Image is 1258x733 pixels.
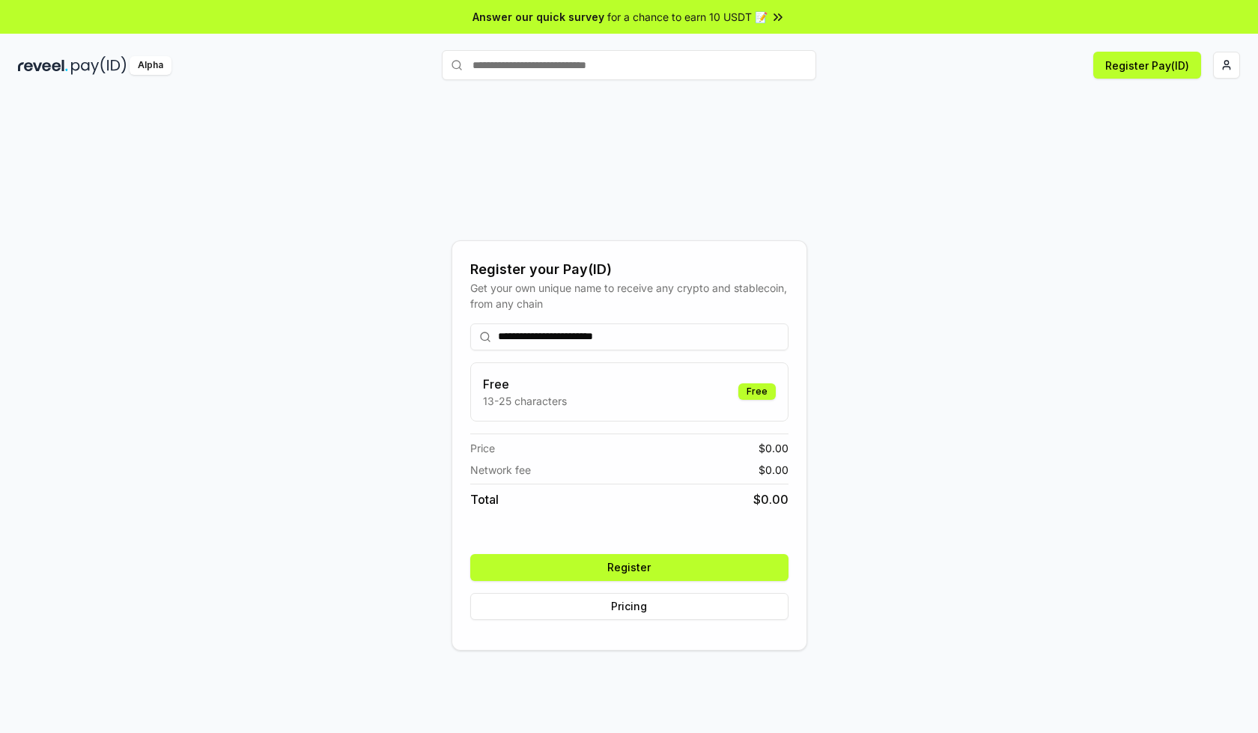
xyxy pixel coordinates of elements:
button: Register Pay(ID) [1093,52,1201,79]
span: Price [470,440,495,456]
div: Free [738,383,776,400]
img: reveel_dark [18,56,68,75]
h3: Free [483,375,567,393]
div: Alpha [130,56,171,75]
div: Get your own unique name to receive any crypto and stablecoin, from any chain [470,280,788,311]
span: Answer our quick survey [472,9,604,25]
span: Network fee [470,462,531,478]
img: pay_id [71,56,127,75]
button: Pricing [470,593,788,620]
div: Register your Pay(ID) [470,259,788,280]
p: 13-25 characters [483,393,567,409]
span: Total [470,490,499,508]
span: for a chance to earn 10 USDT 📝 [607,9,768,25]
button: Register [470,554,788,581]
span: $ 0.00 [759,440,788,456]
span: $ 0.00 [759,462,788,478]
span: $ 0.00 [753,490,788,508]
